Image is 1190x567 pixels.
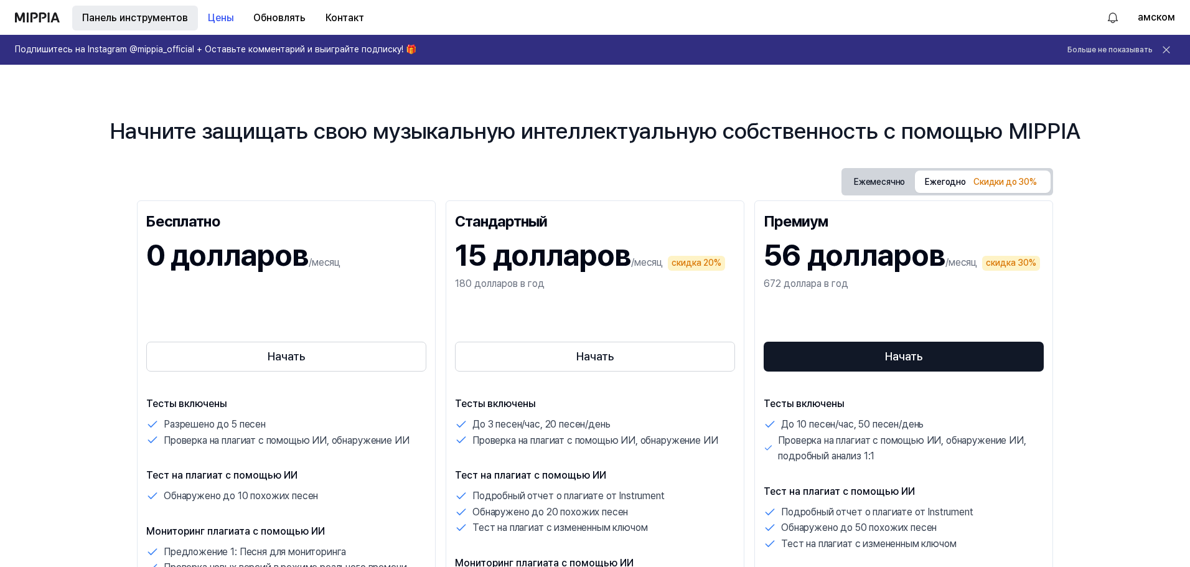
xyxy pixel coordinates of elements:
[1105,10,1120,25] img: 알림
[309,256,340,268] font: /месяц
[1067,45,1153,54] font: Больше не показывать
[1067,45,1153,55] button: Больше не показывать
[781,522,937,533] font: Обнаружено до 50 похожих песен
[455,469,606,481] font: Тест на плагиат с помощью ИИ
[243,6,316,30] button: Обновлять
[854,177,905,187] font: Ежемесячно
[198,6,243,30] button: Цены
[164,546,346,558] font: Предложение 1: Песня для мониторинга
[973,177,1037,187] font: Скидки до 30%
[925,177,966,187] font: Ежегодно
[455,342,735,372] button: Начать
[764,212,828,230] font: Премиум
[764,398,844,410] font: Тесты включены
[472,434,718,446] font: Проверка на плагиат с помощью ИИ, обнаружение ИИ
[472,506,628,518] font: Обнаружено до 20 похожих песен
[455,237,631,273] font: 15 долларов
[1138,11,1175,23] font: амском
[631,256,663,268] font: /месяц
[146,469,297,481] font: Тест на плагиат с помощью ИИ
[455,278,545,289] font: 180 долларов в год
[164,490,318,502] font: Обнаружено до 10 похожих песен
[781,418,924,430] font: До 10 песен/час, 50 ​​песен/день
[243,1,316,35] a: Обновлять
[764,237,945,273] font: 56 долларов
[15,12,60,22] img: логотип
[110,118,1080,144] font: Начните защищать свою музыкальную интеллектуальную собственность с помощью MIPPIA
[1138,10,1175,25] button: амском
[781,538,956,550] font: Тест на плагиат с измененным ключом
[316,6,374,30] button: Контакт
[146,525,325,537] font: Мониторинг плагиата с помощью ИИ
[198,1,243,35] a: Цены
[72,6,198,30] button: Панель инструментов
[208,12,233,24] font: Цены
[146,212,220,230] font: Бесплатно
[986,258,1036,268] font: скидка 30%
[326,12,364,24] font: Контакт
[268,350,305,363] font: Начать
[472,490,665,502] font: Подробный отчет о плагиате от Instrument
[164,418,266,430] font: Разрешено до 5 песен
[472,418,610,430] font: До 3 песен/час, 20 песен/день
[253,12,306,24] font: Обновлять
[146,398,227,410] font: Тесты включены
[164,434,409,446] font: Проверка на плагиат с помощью ИИ, обнаружение ИИ
[945,256,977,268] font: /месяц
[82,12,188,24] font: Панель инструментов
[885,350,922,363] font: Начать
[15,44,416,54] font: Подпишитесь на Instagram @mippia_official + Оставьте комментарий и выиграйте подписку! 🎁
[455,339,735,374] a: Начать
[764,485,915,497] font: Тест на плагиат с помощью ИИ
[146,237,309,273] font: 0 долларов
[455,212,547,230] font: Стандартный
[576,350,614,363] font: Начать
[764,342,1044,372] button: Начать
[778,434,1026,462] font: Проверка на плагиат с помощью ИИ, обнаружение ИИ, подробный анализ 1:1
[672,258,721,268] font: скидка 20%
[764,278,848,289] font: 672 доллара в год
[146,342,426,372] button: Начать
[472,522,647,533] font: Тест на плагиат с измененным ключом
[764,339,1044,374] a: Начать
[455,398,535,410] font: Тесты включены
[781,506,973,518] font: Подробный отчет о плагиате от Instrument
[146,339,426,374] a: Начать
